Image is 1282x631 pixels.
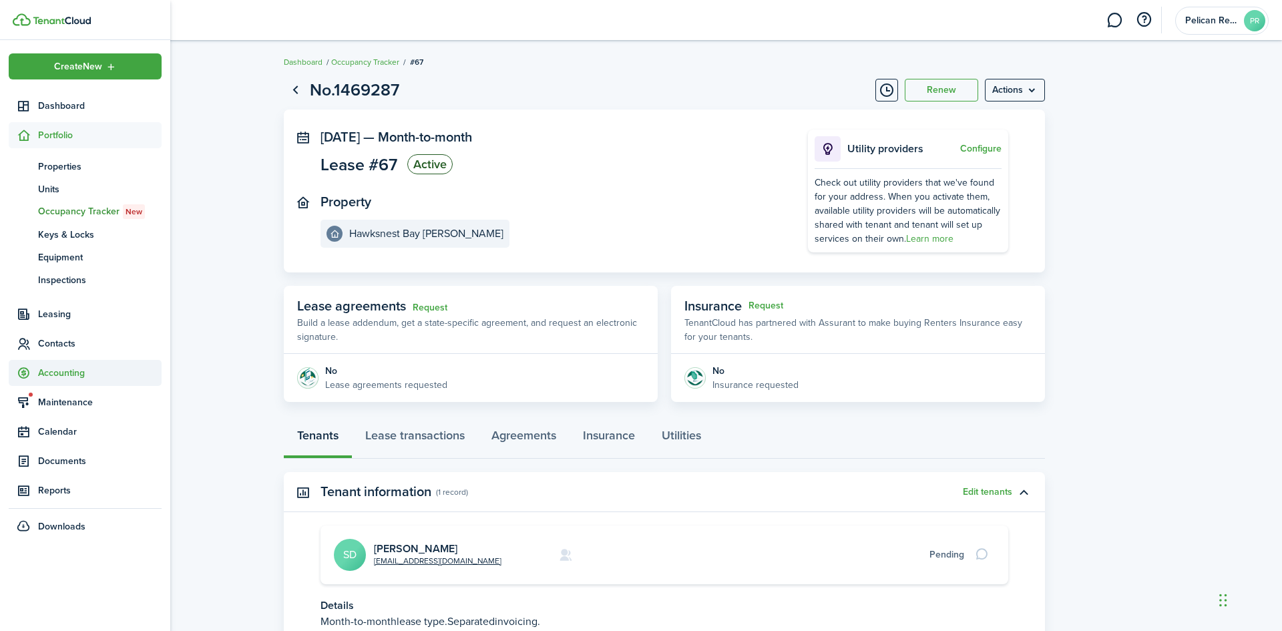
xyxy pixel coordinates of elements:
[38,182,162,196] span: Units
[1012,481,1035,503] button: Toggle accordion
[363,127,375,147] span: —
[9,200,162,223] a: Occupancy TrackerNew
[684,367,706,389] img: Insurance protection
[847,141,957,157] p: Utility providers
[815,176,1002,246] div: Check out utility providers that we've found for your address. When you activate them, available ...
[320,127,360,147] span: [DATE]
[320,484,431,499] panel-main-title: Tenant information
[38,337,162,351] span: Contacts
[1219,580,1227,620] div: Drag
[875,79,898,101] button: Timeline
[478,419,570,459] a: Agreements
[320,156,397,173] span: Lease #67
[985,79,1045,101] menu-btn: Actions
[1132,9,1155,31] button: Open resource center
[413,302,447,313] a: Request
[1060,487,1282,631] iframe: Chat Widget
[38,160,162,174] span: Properties
[325,378,447,392] p: Lease agreements requested
[712,378,799,392] p: Insurance requested
[38,250,162,264] span: Equipment
[985,79,1045,101] button: Open menu
[38,99,162,113] span: Dashboard
[436,486,468,498] panel-main-subtitle: (1 record)
[374,555,501,567] a: [EMAIL_ADDRESS][DOMAIN_NAME]
[495,614,540,629] span: invoicing.
[38,273,162,287] span: Inspections
[1244,10,1265,31] avatar-text: PR
[906,232,953,246] a: Learn more
[126,206,142,218] span: New
[38,307,162,321] span: Leasing
[38,395,162,409] span: Maintenance
[684,316,1032,344] p: TenantCloud has partnered with Assurant to make buying Renters Insurance easy for your tenants.
[410,56,423,68] span: #67
[320,614,1008,630] p: Month-to-month Separated
[38,228,162,242] span: Keys & Locks
[331,56,399,68] a: Occupancy Tracker
[38,519,85,534] span: Downloads
[352,419,478,459] a: Lease transactions
[9,246,162,268] a: Equipment
[407,154,453,174] status: Active
[297,316,644,344] p: Build a lease addendum, get a state-specific agreement, and request an electronic signature.
[38,366,162,380] span: Accounting
[1185,16,1239,25] span: Pelican Realty
[325,364,447,378] div: No
[38,425,162,439] span: Calendar
[9,477,162,503] a: Reports
[297,367,318,389] img: Agreement e-sign
[33,17,91,25] img: TenantCloud
[320,194,371,210] panel-main-title: Property
[397,614,447,629] span: lease type.
[570,419,648,459] a: Insurance
[960,144,1002,154] button: Configure
[684,296,742,316] span: Insurance
[284,79,306,101] a: Go back
[9,223,162,246] a: Keys & Locks
[54,62,102,71] span: Create New
[38,454,162,468] span: Documents
[310,77,399,103] h1: No.1469287
[9,93,162,119] a: Dashboard
[9,155,162,178] a: Properties
[1102,3,1127,37] a: Messaging
[38,204,162,219] span: Occupancy Tracker
[905,79,978,101] button: Renew
[334,539,366,571] avatar-text: SD
[320,598,1008,614] p: Details
[297,296,406,316] span: Lease agreements
[648,419,714,459] a: Utilities
[929,548,964,562] div: Pending
[374,541,457,556] a: [PERSON_NAME]
[712,364,799,378] div: No
[38,128,162,142] span: Portfolio
[38,483,162,497] span: Reports
[378,127,472,147] span: Month-to-month
[13,13,31,26] img: TenantCloud
[9,268,162,291] a: Inspections
[9,178,162,200] a: Units
[284,56,323,68] a: Dashboard
[963,487,1012,497] button: Edit tenants
[349,228,503,240] e-details-info-title: Hawksnest Bay [PERSON_NAME]
[9,53,162,79] button: Open menu
[749,300,783,311] button: Request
